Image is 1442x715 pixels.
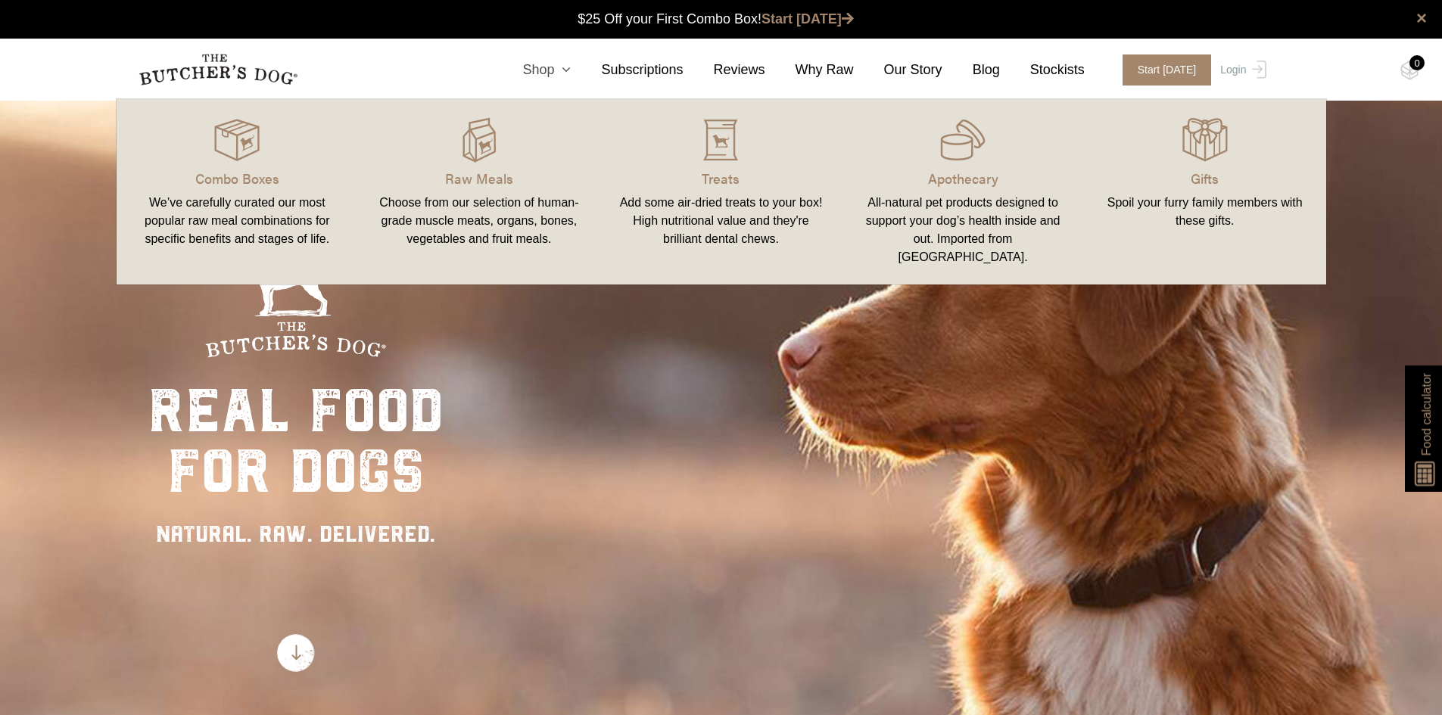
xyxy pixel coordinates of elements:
div: Choose from our selection of human-grade muscle meats, organs, bones, vegetables and fruit meals. [376,194,582,248]
a: Reviews [684,60,765,80]
div: NATURAL. RAW. DELIVERED. [148,517,444,551]
div: All-natural pet products designed to support your dog’s health inside and out. Imported from [GEO... [860,194,1066,266]
a: Login [1216,54,1266,85]
a: Start [DATE] [1107,54,1217,85]
a: Combo Boxes We’ve carefully curated our most popular raw meal combinations for specific benefits ... [117,114,359,269]
a: Subscriptions [571,60,683,80]
p: Combo Boxes [135,168,341,188]
a: Why Raw [765,60,854,80]
img: TBD_Cart-Empty.png [1400,61,1419,80]
a: Stockists [1000,60,1085,80]
p: Treats [618,168,824,188]
div: real food for dogs [148,381,444,502]
a: Apothecary All-natural pet products designed to support your dog’s health inside and out. Importe... [842,114,1084,269]
div: We’ve carefully curated our most popular raw meal combinations for specific benefits and stages o... [135,194,341,248]
a: Start [DATE] [761,11,854,26]
span: Start [DATE] [1123,54,1212,85]
p: Gifts [1102,168,1308,188]
div: Add some air-dried treats to your box! High nutritional value and they're brilliant dental chews. [618,194,824,248]
div: 0 [1409,55,1425,70]
a: Treats Add some air-dried treats to your box! High nutritional value and they're brilliant dental... [600,114,842,269]
div: Spoil your furry family members with these gifts. [1102,194,1308,230]
a: Raw Meals Choose from our selection of human-grade muscle meats, organs, bones, vegetables and fr... [358,114,600,269]
a: Shop [492,60,571,80]
p: Raw Meals [376,168,582,188]
p: Apothecary [860,168,1066,188]
span: Food calculator [1417,373,1435,455]
a: close [1416,9,1427,27]
a: Blog [942,60,1000,80]
a: Gifts Spoil your furry family members with these gifts. [1084,114,1326,269]
a: Our Story [854,60,942,80]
